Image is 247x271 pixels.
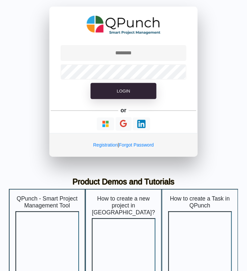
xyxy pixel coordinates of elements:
[101,120,110,128] img: Loading...
[117,89,130,94] span: Login
[119,142,154,148] a: Forgot Password
[116,117,132,131] button: Continue With Google
[15,195,79,209] h5: QPunch - Smart Project Management Tool
[87,13,161,37] img: QPunch
[49,133,198,157] div: |
[168,195,232,209] h5: How to create a Task in QPunch
[137,120,146,128] img: Loading...
[93,142,118,148] a: Registration
[91,83,156,99] button: Login
[120,106,128,115] h5: or
[133,118,150,130] button: Continue With LinkedIn
[92,195,155,216] h5: How to create a new project in [GEOGRAPHIC_DATA]?
[97,118,114,130] button: Continue With Microsoft Azure
[14,177,233,187] h3: Product Demos and Tutorials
